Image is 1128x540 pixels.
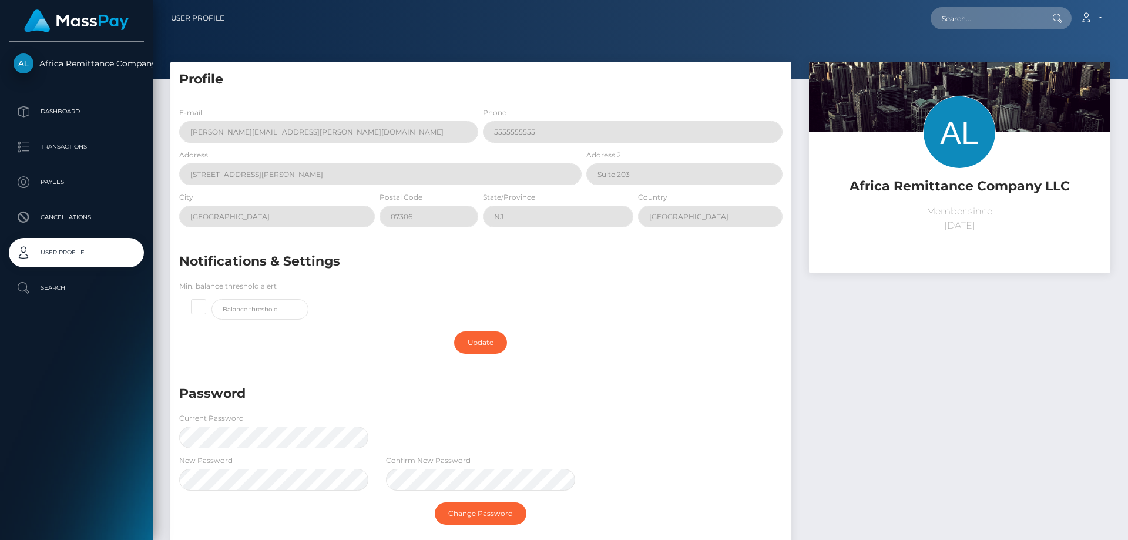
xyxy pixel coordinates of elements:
[179,455,233,466] label: New Password
[818,204,1102,233] p: Member since [DATE]
[14,138,139,156] p: Transactions
[9,167,144,197] a: Payees
[386,455,471,466] label: Confirm New Password
[818,177,1102,196] h5: Africa Remittance Company LLC
[179,192,193,203] label: City
[380,192,422,203] label: Postal Code
[9,273,144,303] a: Search
[9,132,144,162] a: Transactions
[9,58,144,69] span: Africa Remittance Company LLC
[179,253,686,271] h5: Notifications & Settings
[809,62,1110,263] img: ...
[179,108,202,118] label: E-mail
[14,103,139,120] p: Dashboard
[179,150,208,160] label: Address
[435,502,526,525] a: Change Password
[14,209,139,226] p: Cancellations
[14,279,139,297] p: Search
[638,192,667,203] label: Country
[9,238,144,267] a: User Profile
[179,413,244,424] label: Current Password
[9,203,144,232] a: Cancellations
[483,192,535,203] label: State/Province
[14,53,33,73] img: Africa Remittance Company LLC
[586,150,621,160] label: Address 2
[483,108,506,118] label: Phone
[179,281,277,291] label: Min. balance threshold alert
[179,385,686,403] h5: Password
[14,173,139,191] p: Payees
[9,97,144,126] a: Dashboard
[179,71,783,89] h5: Profile
[24,9,129,32] img: MassPay Logo
[171,6,224,31] a: User Profile
[454,331,507,354] a: Update
[14,244,139,261] p: User Profile
[931,7,1041,29] input: Search...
